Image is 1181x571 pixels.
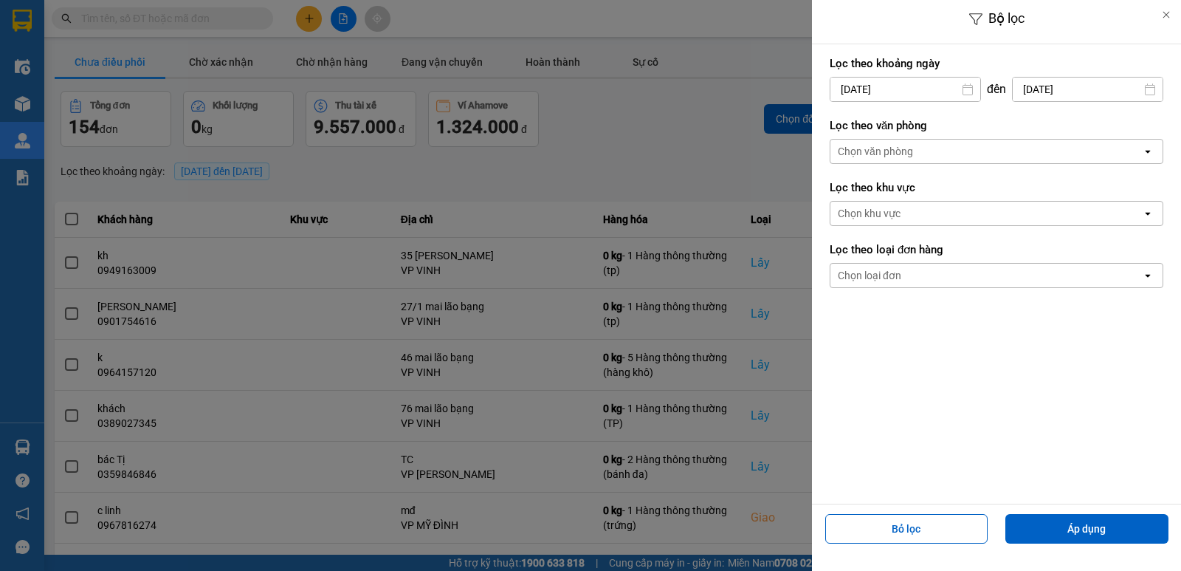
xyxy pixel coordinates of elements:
label: Lọc theo văn phòng [830,118,1163,133]
button: Áp dụng [1005,514,1168,544]
div: Chọn loại đơn [838,268,901,283]
input: Select a date. [1013,78,1163,101]
strong: CHUYỂN PHÁT NHANH AN PHÚ QUÝ [43,12,149,60]
img: logo [7,74,35,147]
label: Lọc theo khoảng ngày [830,56,1163,71]
svg: open [1142,270,1154,281]
label: Lọc theo khu vực [830,180,1163,195]
span: Bộ lọc [988,10,1025,26]
div: đến [981,82,1012,97]
button: Bỏ lọc [825,514,988,544]
svg: open [1142,208,1154,219]
svg: open [1142,146,1154,157]
div: Chọn khu vực [838,206,901,221]
label: Lọc theo loại đơn hàng [830,242,1163,257]
div: Chọn văn phòng [838,144,913,159]
input: Select a date. [830,78,980,101]
span: [GEOGRAPHIC_DATA], [GEOGRAPHIC_DATA] ↔ [GEOGRAPHIC_DATA] [38,63,151,113]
